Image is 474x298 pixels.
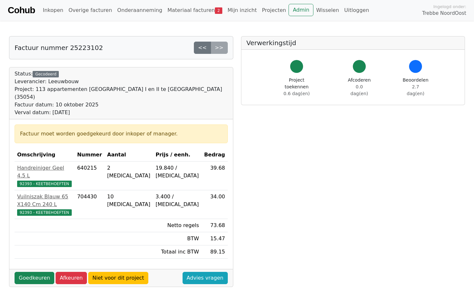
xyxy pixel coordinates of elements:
a: Goedkeuren [15,272,54,284]
div: Beoordelen [403,77,428,97]
span: 0.0 dag(en) [351,84,368,96]
div: Vuilniszak Blauw 65 X140 Cm 240 L [17,193,72,208]
div: Verval datum: [DATE] [15,109,228,116]
td: 89.15 [202,245,228,259]
a: Materiaal facturen2 [165,4,225,17]
span: 2 [215,7,222,14]
a: Overige facturen [66,4,115,17]
div: 3.400 / [MEDICAL_DATA] [155,193,199,208]
td: 34.00 [202,190,228,219]
div: Afcoderen [347,77,372,97]
h5: Factuur nummer 25223102 [15,44,103,52]
td: 704430 [75,190,105,219]
a: Uitloggen [342,4,372,17]
div: Factuur datum: 10 oktober 2025 [15,101,228,109]
div: Project toekennen [278,77,316,97]
a: Vuilniszak Blauw 65 X140 Cm 240 L92393 - KEETBEHOEFTEN [17,193,72,216]
th: Omschrijving [15,148,75,162]
a: << [194,42,211,54]
td: 39.68 [202,162,228,190]
td: Netto regels [153,219,201,232]
th: Aantal [105,148,153,162]
span: 0.6 dag(en) [283,91,310,96]
div: Status: [15,70,228,116]
a: Advies vragen [183,272,228,284]
td: 640215 [75,162,105,190]
div: 2 [MEDICAL_DATA] [107,164,151,180]
a: Handreiniger Geel 4.5 L92393 - KEETBEHOEFTEN [17,164,72,187]
td: 15.47 [202,232,228,245]
div: Gecodeerd [33,71,59,77]
a: Niet voor dit project [88,272,148,284]
th: Bedrag [202,148,228,162]
a: Cohub [8,3,35,18]
span: 92393 - KEETBEHOEFTEN [17,209,72,216]
div: 10 [MEDICAL_DATA] [107,193,151,208]
span: Ingelogd onder: [433,4,466,10]
th: Nummer [75,148,105,162]
a: Afkeuren [56,272,87,284]
div: Handreiniger Geel 4.5 L [17,164,72,180]
h5: Verwerkingstijd [247,39,460,47]
td: 73.68 [202,219,228,232]
div: Factuur moet worden goedgekeurd door inkoper of manager. [20,130,222,138]
a: Inkopen [40,4,66,17]
div: 19.840 / [MEDICAL_DATA] [155,164,199,180]
span: 92393 - KEETBEHOEFTEN [17,181,72,187]
a: Admin [289,4,313,16]
a: Mijn inzicht [225,4,259,17]
a: Wisselen [313,4,342,17]
div: Project: 113 appartementen [GEOGRAPHIC_DATA] I en II te [GEOGRAPHIC_DATA] (35054) [15,85,228,101]
a: Projecten [259,4,289,17]
span: 2.7 dag(en) [407,84,425,96]
a: Onderaanneming [115,4,165,17]
th: Prijs / eenh. [153,148,201,162]
span: Trebbe NoordOost [422,10,466,17]
td: Totaal inc BTW [153,245,201,259]
div: Leverancier: Leeuwbouw [15,78,228,85]
td: BTW [153,232,201,245]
